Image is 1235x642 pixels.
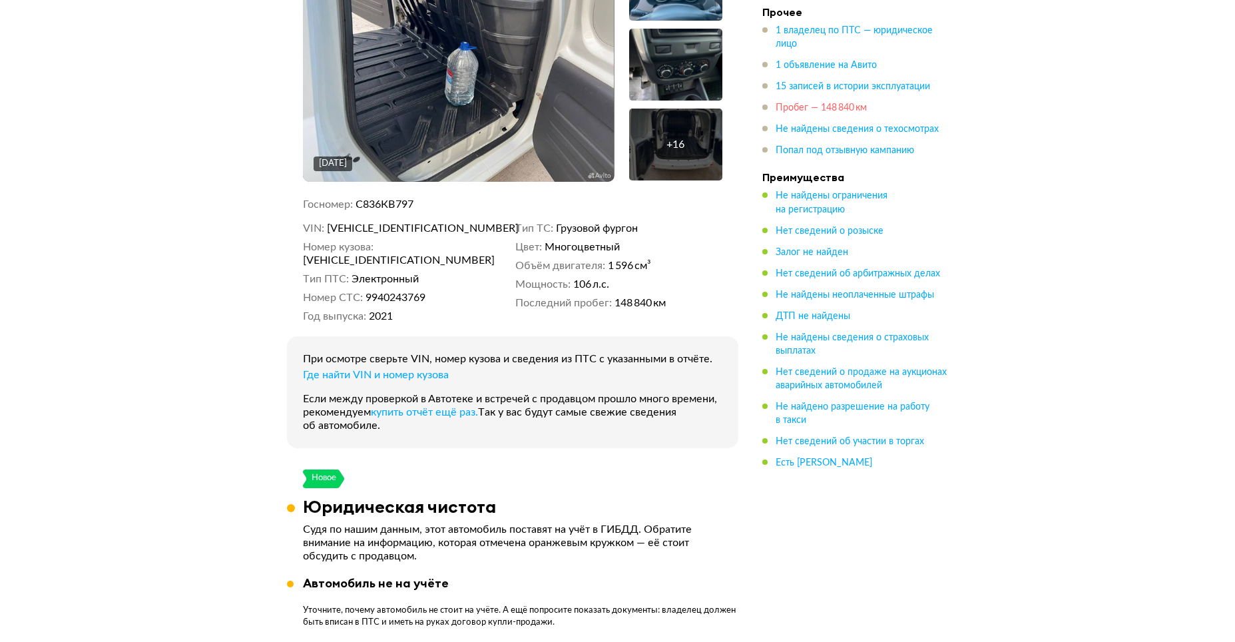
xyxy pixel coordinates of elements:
span: 9940243769 [366,291,425,304]
span: Нет сведений о продаже на аукционах аварийных автомобилей [776,367,947,390]
div: Автомобиль не на учёте [303,576,738,591]
p: Уточните, почему автомобиль не стоит на учёте. А ещё попросите показать документы: владелец долже... [303,605,738,629]
span: С836КВ797 [356,199,413,210]
span: Не найдены сведения о страховых выплатах [776,332,929,355]
p: При осмотре сверьте VIN, номер кузова и сведения из ПТС с указанными в отчёте. [303,352,722,366]
span: Попал под отзывную кампанию [776,146,914,155]
span: Нет сведений об участии в торгах [776,436,924,446]
div: + 16 [666,138,684,151]
span: Не найдено разрешение на работу в такси [776,402,929,424]
span: 2021 [369,310,393,323]
dt: Год выпуска [303,310,366,323]
span: [VEHICLE_IDENTIFICATION_NUMBER] [303,254,456,267]
dt: Номер СТС [303,291,363,304]
dt: Тип ПТС [303,272,349,286]
span: купить отчёт ещё раз . [371,407,478,418]
dt: Объём двигателя [515,259,605,272]
h3: Юридическая чистота [303,496,496,517]
dt: Госномер [303,198,353,211]
div: Новое [311,470,337,488]
span: 1 владелец по ПТС — юридическое лицо [776,26,933,49]
h4: Прочее [762,5,949,19]
span: 1 объявление на Авито [776,61,877,70]
p: Судя по нашим данным, этот автомобиль поставят на учёт в ГИБДД. Обратите внимание на информацию, ... [303,523,722,563]
span: Не найдены ограничения на регистрацию [776,191,887,214]
span: Где найти VIN и номер кузова [303,370,449,380]
span: 106 л.с. [573,278,609,291]
p: Если между проверкой в Автотеке и встречей с продавцом прошло много времени, рекомендуем Так у ва... [303,392,722,432]
span: Многоцветный [545,240,620,254]
dt: Последний пробег [515,296,612,310]
span: Грузовой фургон [556,222,638,235]
dt: Тип ТС [515,222,553,235]
span: 148 840 км [615,296,666,310]
span: Пробег — 148 840 км [776,103,867,113]
span: Есть [PERSON_NAME] [776,458,872,467]
span: Электронный [352,272,419,286]
span: [VEHICLE_IDENTIFICATION_NUMBER] [327,222,480,235]
span: Не найдены сведения о техосмотрах [776,125,939,134]
span: Нет сведений об арбитражных делах [776,268,940,278]
span: Не найдены неоплаченные штрафы [776,290,934,299]
span: Нет сведений о розыске [776,226,883,235]
span: ДТП не найдены [776,311,850,320]
dt: Цвет [515,240,542,254]
div: [DATE] [319,158,347,170]
span: 1 596 см³ [608,259,651,272]
dt: VIN [303,222,324,235]
span: 15 записей в истории эксплуатации [776,82,930,91]
dt: Мощность [515,278,571,291]
h4: Преимущества [762,170,949,184]
span: Залог не найден [776,247,848,256]
dt: Номер кузова [303,240,373,254]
